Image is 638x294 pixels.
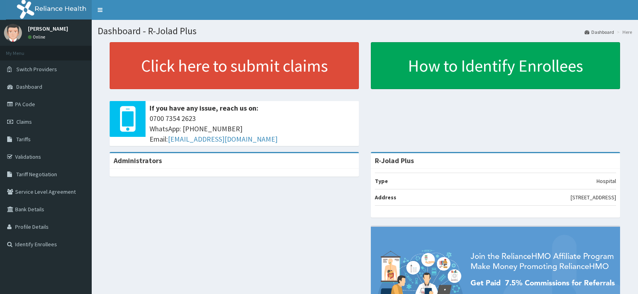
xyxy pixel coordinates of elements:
strong: R-Jolad Plus [375,156,414,165]
b: Type [375,177,388,185]
a: [EMAIL_ADDRESS][DOMAIN_NAME] [168,134,278,144]
p: [PERSON_NAME] [28,26,68,31]
span: Tariffs [16,136,31,143]
b: Administrators [114,156,162,165]
span: 0700 7354 2623 WhatsApp: [PHONE_NUMBER] Email: [150,113,355,144]
b: Address [375,194,396,201]
a: Dashboard [585,29,614,35]
span: Claims [16,118,32,125]
a: Online [28,34,47,40]
li: Here [615,29,632,35]
p: Hospital [597,177,616,185]
span: Dashboard [16,83,42,90]
h1: Dashboard - R-Jolad Plus [98,26,632,36]
a: Click here to submit claims [110,42,359,89]
span: Switch Providers [16,66,57,73]
img: User Image [4,24,22,42]
b: If you have any issue, reach us on: [150,103,258,113]
p: [STREET_ADDRESS] [571,193,616,201]
span: Tariff Negotiation [16,171,57,178]
a: How to Identify Enrollees [371,42,620,89]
